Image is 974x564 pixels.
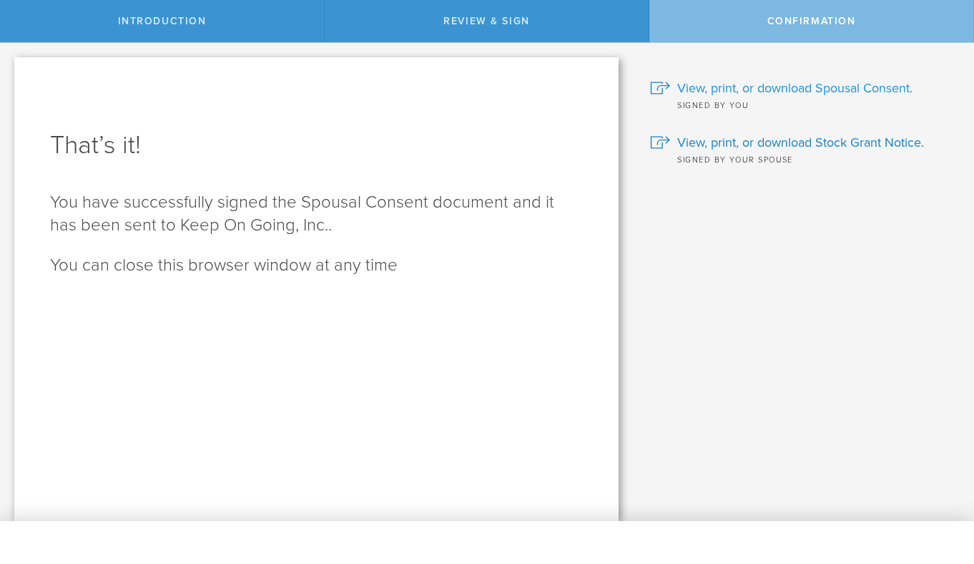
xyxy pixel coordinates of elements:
p: You can close this browser window at any time [50,254,583,277]
span: Confirmation [767,15,856,27]
span: Review & Sign [443,15,530,27]
div: Signed by your spouse [650,152,953,166]
div: Signed by you [650,97,953,112]
span: View, print, or download Stock Grant Notice. [677,133,924,152]
span: View, print, or download Spousal Consent. [677,79,912,97]
p: You have successfully signed the Spousal Consent document and it has been sent to Keep On Going, ... [50,191,583,237]
span: Introduction [118,15,207,27]
iframe: Chat Widget [902,452,974,521]
h1: That’s it! [50,128,583,162]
